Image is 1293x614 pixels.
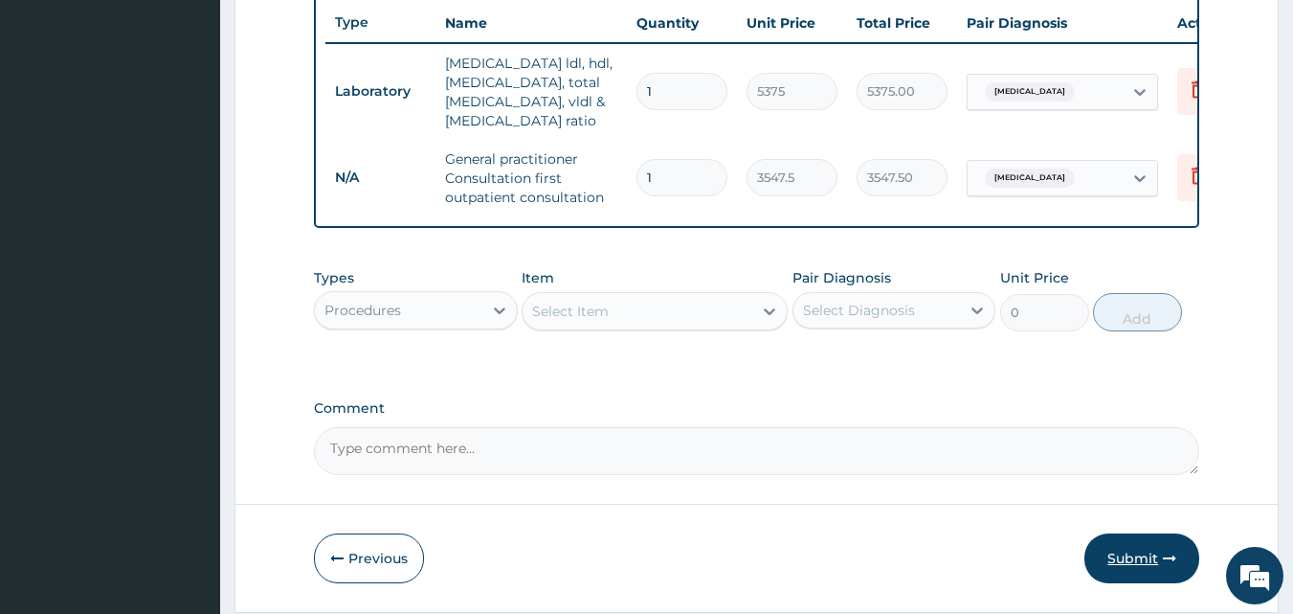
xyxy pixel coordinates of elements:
[111,185,264,378] span: We're online!
[35,96,78,144] img: d_794563401_company_1708531726252_794563401
[1084,534,1199,583] button: Submit
[847,4,957,42] th: Total Price
[803,301,915,320] div: Select Diagnosis
[314,10,360,56] div: Minimize live chat window
[1168,4,1263,42] th: Actions
[985,169,1075,188] span: [MEDICAL_DATA]
[532,302,609,321] div: Select Item
[325,160,435,195] td: N/A
[325,74,435,109] td: Laboratory
[435,44,627,140] td: [MEDICAL_DATA] ldl, hdl, [MEDICAL_DATA], total [MEDICAL_DATA], vldl & [MEDICAL_DATA] ratio
[985,82,1075,102] span: [MEDICAL_DATA]
[324,301,401,320] div: Procedures
[522,268,554,287] label: Item
[10,410,365,477] textarea: Type your message and hit 'Enter'
[314,270,354,286] label: Types
[957,4,1168,42] th: Pair Diagnosis
[325,5,435,40] th: Type
[1000,268,1069,287] label: Unit Price
[792,268,891,287] label: Pair Diagnosis
[435,4,627,42] th: Name
[1093,293,1182,331] button: Add
[435,140,627,216] td: General practitioner Consultation first outpatient consultation
[314,400,1200,417] label: Comment
[737,4,847,42] th: Unit Price
[100,107,322,132] div: Chat with us now
[627,4,737,42] th: Quantity
[314,534,424,583] button: Previous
